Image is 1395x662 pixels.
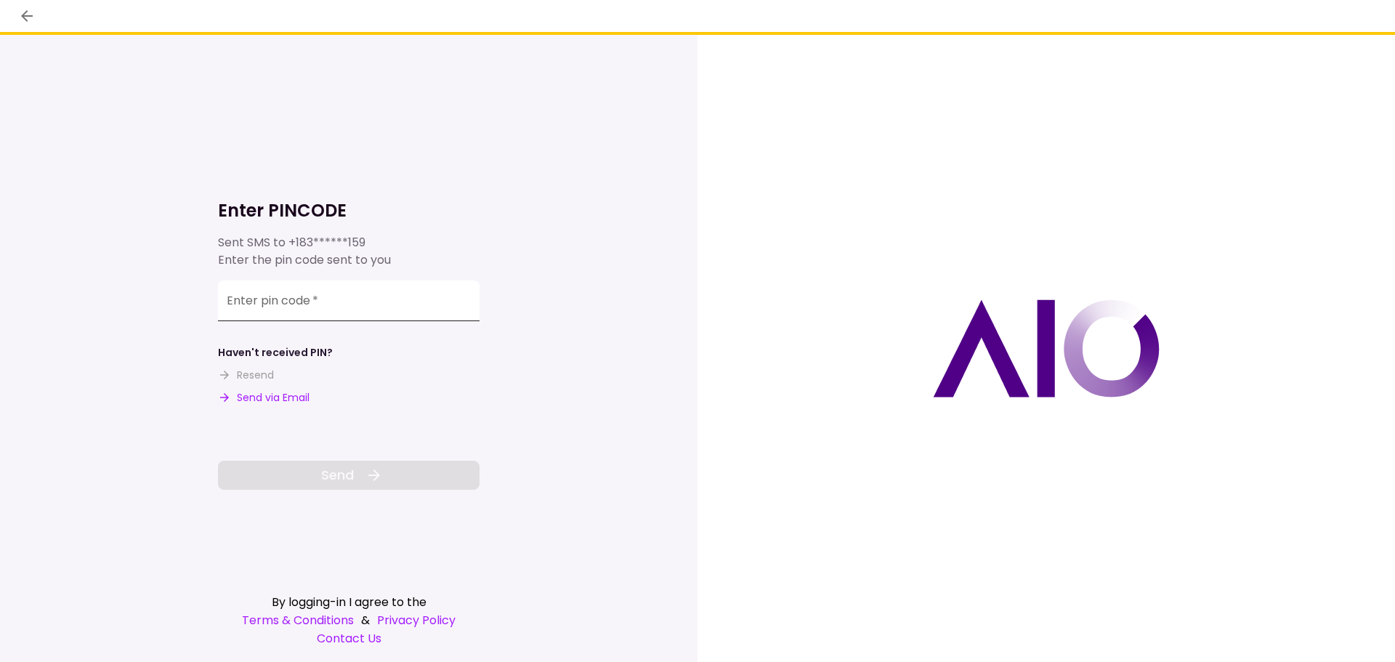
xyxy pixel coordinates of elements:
button: back [15,4,39,28]
div: & [218,611,480,629]
a: Contact Us [218,629,480,647]
button: Send via Email [218,390,310,405]
a: Privacy Policy [377,611,456,629]
button: Resend [218,368,274,383]
div: Haven't received PIN? [218,345,333,360]
img: AIO logo [933,299,1160,397]
div: Sent SMS to Enter the pin code sent to you [218,234,480,269]
a: Terms & Conditions [242,611,354,629]
div: By logging-in I agree to the [218,593,480,611]
button: Send [218,461,480,490]
h1: Enter PINCODE [218,199,480,222]
span: Send [321,465,354,485]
